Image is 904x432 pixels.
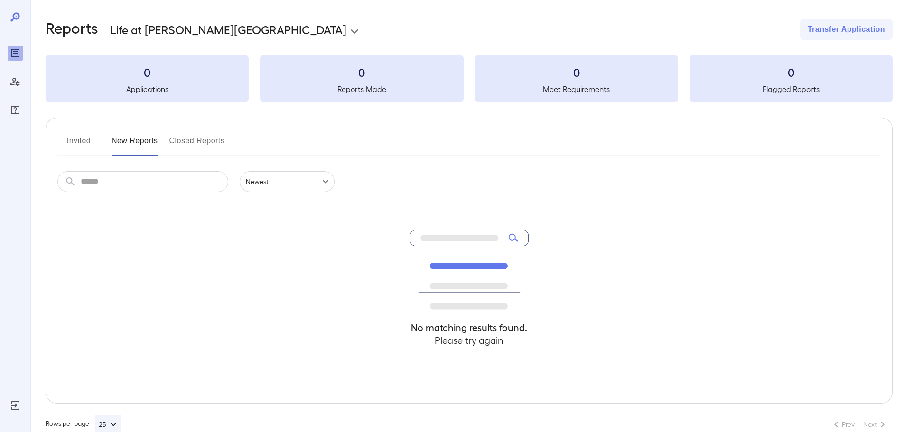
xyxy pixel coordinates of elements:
[260,64,463,80] h3: 0
[260,83,463,95] h5: Reports Made
[475,64,678,80] h3: 0
[8,74,23,89] div: Manage Users
[46,19,98,40] h2: Reports
[46,64,249,80] h3: 0
[690,64,893,80] h3: 0
[46,55,893,102] summary: 0Applications0Reports Made0Meet Requirements0Flagged Reports
[410,334,529,347] h4: Please try again
[410,321,529,334] h4: No matching results found.
[169,133,225,156] button: Closed Reports
[57,133,100,156] button: Invited
[8,102,23,118] div: FAQ
[110,22,346,37] p: Life at [PERSON_NAME][GEOGRAPHIC_DATA]
[826,417,893,432] nav: pagination navigation
[475,83,678,95] h5: Meet Requirements
[240,171,335,192] div: Newest
[690,83,893,95] h5: Flagged Reports
[112,133,158,156] button: New Reports
[46,83,249,95] h5: Applications
[8,398,23,413] div: Log Out
[800,19,893,40] button: Transfer Application
[8,46,23,61] div: Reports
